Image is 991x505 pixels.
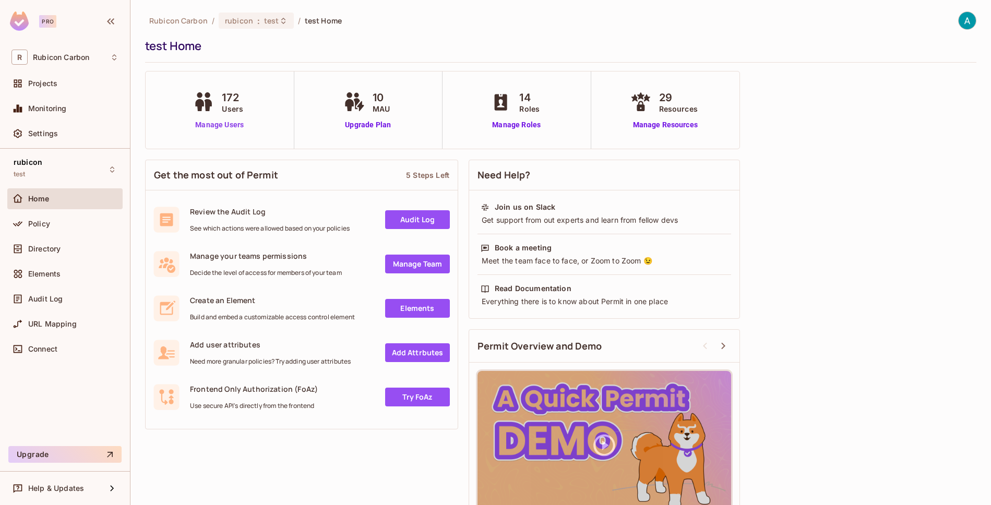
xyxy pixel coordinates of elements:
div: Meet the team face to face, or Zoom to Zoom 😉 [481,256,728,266]
span: Review the Audit Log [190,207,350,217]
span: Get the most out of Permit [154,169,278,182]
span: URL Mapping [28,320,77,328]
a: Upgrade Plan [341,119,395,130]
a: Elements [385,299,450,318]
span: Policy [28,220,50,228]
span: Connect [28,345,57,353]
li: / [212,16,214,26]
span: Add user attributes [190,340,351,350]
a: Try FoAz [385,388,450,406]
div: Pro [39,15,56,28]
div: Everything there is to know about Permit in one place [481,296,728,307]
img: SReyMgAAAABJRU5ErkJggg== [10,11,29,31]
a: Manage Users [190,119,248,130]
a: Manage Roles [488,119,545,130]
a: Add Attrbutes [385,343,450,362]
span: Audit Log [28,295,63,303]
span: test Home [305,16,342,26]
span: Decide the level of access for members of your team [190,269,342,277]
span: See which actions were allowed based on your policies [190,224,350,233]
div: 5 Steps Left [406,170,449,180]
span: Create an Element [190,295,355,305]
span: Build and embed a customizable access control element [190,313,355,321]
div: Book a meeting [495,243,552,253]
div: Get support from out experts and learn from fellow devs [481,215,728,225]
span: Settings [28,129,58,138]
div: Join us on Slack [495,202,555,212]
span: Frontend Only Authorization (FoAz) [190,384,318,394]
span: Manage your teams permissions [190,251,342,261]
span: Projects [28,79,57,88]
div: test Home [145,38,971,54]
span: 14 [519,90,540,105]
span: rubicon [225,16,253,26]
span: Permit Overview and Demo [477,340,602,353]
span: Directory [28,245,61,253]
span: Need Help? [477,169,531,182]
span: Resources [659,103,698,114]
span: Roles [519,103,540,114]
span: test [14,170,26,178]
span: Workspace: Rubicon Carbon [33,53,89,62]
span: 10 [373,90,390,105]
span: the active workspace [149,16,208,26]
a: Manage Team [385,255,450,273]
span: : [257,17,260,25]
span: Monitoring [28,104,67,113]
img: Adir Stanzas [959,12,976,29]
div: Read Documentation [495,283,571,294]
span: Users [222,103,243,114]
button: Upgrade [8,446,122,463]
span: rubicon [14,158,42,166]
a: Manage Resources [628,119,703,130]
span: Need more granular policies? Try adding user attributes [190,357,351,366]
span: 172 [222,90,243,105]
span: R [11,50,28,65]
span: Use secure API's directly from the frontend [190,402,318,410]
span: test [264,16,279,26]
a: Audit Log [385,210,450,229]
span: Home [28,195,50,203]
span: MAU [373,103,390,114]
span: Elements [28,270,61,278]
span: Help & Updates [28,484,84,492]
span: 29 [659,90,698,105]
li: / [298,16,301,26]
